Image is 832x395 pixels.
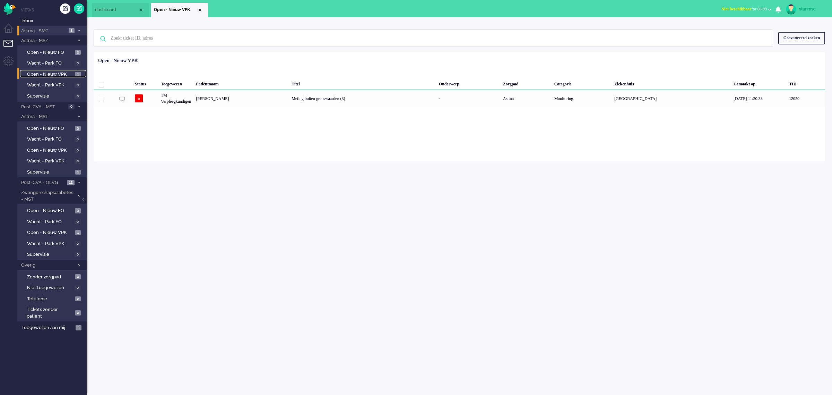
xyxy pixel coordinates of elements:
[75,94,81,99] span: 0
[27,306,73,319] span: Tickets zonder patient
[75,252,81,257] span: 0
[151,3,208,17] li: View
[20,190,74,202] span: Zwangerschapsdiabetes - MST
[20,92,86,100] a: Supervisie 0
[158,76,193,90] div: Toegewezen
[612,76,731,90] div: Ziekenhuis
[21,18,87,24] span: Inbox
[20,104,66,110] span: Post-CVA - MST
[75,170,81,175] span: 1
[501,76,552,90] div: Zorgpad
[731,76,787,90] div: Gemaakt op
[20,273,86,280] a: Zonder zorgpad 2
[501,90,552,107] div: Astma
[75,148,81,153] span: 0
[785,4,825,15] a: stanmsc
[20,114,74,120] span: Astma - MST
[94,90,825,107] div: 12050
[717,4,775,14] button: Niet beschikbaarfor 00:08
[20,135,86,143] a: Wacht - Park FO 0
[74,3,84,14] a: Quick Ticket
[289,76,436,90] div: Titel
[60,3,70,14] div: Creëer ticket
[75,126,81,131] span: 3
[158,90,193,107] div: TM Verpleegkundigen
[20,228,86,236] a: Open - Nieuw VPK 1
[731,90,787,107] div: [DATE] 11:30:33
[76,325,81,330] span: 3
[552,90,612,107] div: Monitoring
[20,262,74,269] span: Overig
[27,251,73,258] span: Supervisie
[436,76,501,90] div: Onderwerp
[75,296,81,302] span: 2
[68,104,75,109] span: 0
[27,241,73,247] span: Wacht - Park VPK
[27,125,73,132] span: Open - Nieuw FO
[20,239,86,247] a: Wacht - Park VPK 0
[138,7,144,13] div: Close tab
[27,285,73,291] span: Niet toegewezen
[20,179,65,186] span: Post-CVA - OLVG
[27,296,73,302] span: Telefonie
[552,76,612,90] div: Categorie
[799,6,825,12] div: stanmsc
[75,61,81,66] span: 0
[27,158,73,165] span: Wacht - Park VPK
[20,48,86,56] a: Open - Nieuw FO 2
[20,70,86,78] a: Open - Nieuw VPK 1
[20,168,86,176] a: Supervisie 1
[75,137,81,142] span: 0
[721,7,767,11] span: for 00:08
[20,146,86,154] a: Open - Nieuw VPK 0
[3,5,16,10] a: Omnidesk
[3,3,16,15] img: flow_omnibird.svg
[21,325,73,331] span: Toegewezen aan mij
[27,60,73,67] span: Wacht - Park FO
[612,90,731,107] div: [GEOGRAPHIC_DATA]
[75,310,81,316] span: 2
[193,90,289,107] div: [PERSON_NAME]
[787,76,825,90] div: TID
[75,50,81,55] span: 2
[193,76,289,90] div: Patiëntnaam
[20,124,86,132] a: Open - Nieuw FO 3
[98,57,138,64] div: Open - Nieuw VPK
[21,7,87,13] li: Views
[119,96,125,102] img: ic_chat_grey.svg
[20,157,86,165] a: Wacht - Park VPK 0
[75,83,81,88] span: 0
[20,207,86,214] a: Open - Nieuw FO 3
[105,30,763,47] input: Zoek: ticket ID, adres
[778,32,825,44] div: Geavanceerd zoeken
[27,169,73,176] span: Supervisie
[94,30,112,48] img: ic-search-icon.svg
[27,71,73,78] span: Open - Nieuw VPK
[20,81,86,89] a: Wacht - Park VPK 0
[75,159,81,164] span: 0
[20,305,86,319] a: Tickets zonder patient 2
[27,208,73,214] span: Open - Nieuw FO
[27,136,73,143] span: Wacht - Park FO
[67,180,75,185] span: 12
[92,3,149,17] li: Dashboard
[3,56,19,72] li: Admin menu
[20,218,86,225] a: Wacht - Park FO 0
[27,93,73,100] span: Supervisie
[289,90,436,107] div: Meting buiten grenswaarden (3)
[20,323,87,331] a: Toegewezen aan mij 3
[135,94,143,102] span: o
[3,24,19,39] li: Dashboard menu
[786,4,796,15] img: avatar
[27,219,73,225] span: Wacht - Park FO
[3,40,19,56] li: Tickets menu
[154,7,197,13] span: Open - Nieuw VPK
[95,7,138,13] span: dashboard
[436,90,501,107] div: -
[197,7,203,13] div: Close tab
[27,82,73,89] span: Wacht - Park VPK
[717,2,775,17] li: Niet beschikbaarfor 00:08
[20,37,74,44] span: Astma - MSZ
[75,219,81,225] span: 0
[75,241,81,246] span: 0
